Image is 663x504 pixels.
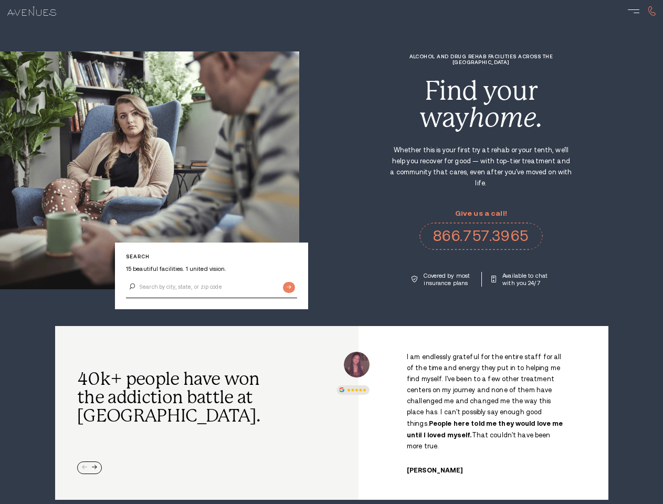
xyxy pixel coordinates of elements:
a: 866.757.3965 [419,223,543,250]
i: home. [469,102,542,133]
p: Search [126,254,297,259]
p: 15 beautiful facilities. 1 united vision. [126,265,297,272]
h2: 40k+ people have won the addiction battle at [GEOGRAPHIC_DATA]. [77,370,267,425]
input: Submit [283,282,295,293]
p: Available to chat with you 24/7 [502,272,550,287]
p: Whether this is your first try at rehab or your tenth, we'll help you recover for good — with top... [389,145,573,189]
p: Covered by most insurance plans [424,272,471,287]
a: Covered by most insurance plans [412,272,471,287]
div: / [373,352,593,474]
cite: [PERSON_NAME] [407,467,463,474]
input: Search by city, state, or zip code [126,276,297,298]
div: Next slide [92,465,97,470]
h1: Alcohol and Drug Rehab Facilities across the [GEOGRAPHIC_DATA] [389,54,573,65]
div: Find your way [389,78,573,131]
a: Available to chat with you 24/7 [491,272,550,287]
p: I am endlessly grateful for the entire staff for all of the time and energy they put in to helpin... [407,352,567,452]
p: Give us a call! [419,209,543,217]
strong: People here told me they would love me until I loved myself. [407,419,563,439]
